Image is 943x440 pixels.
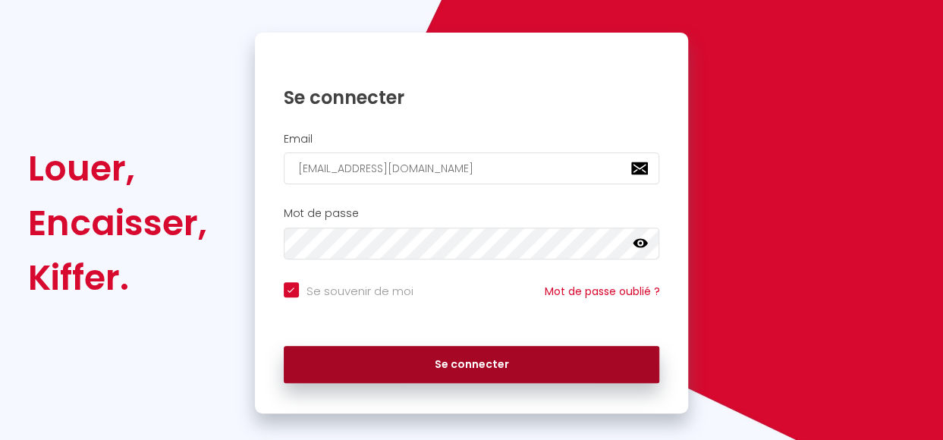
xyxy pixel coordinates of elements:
h1: Se connecter [284,86,660,109]
input: Ton Email [284,152,660,184]
a: Mot de passe oublié ? [544,284,659,299]
button: Ouvrir le widget de chat LiveChat [12,6,58,52]
div: Kiffer. [28,250,207,305]
h2: Email [284,133,660,146]
div: Louer, [28,141,207,196]
div: Encaisser, [28,196,207,250]
h2: Mot de passe [284,207,660,220]
button: Se connecter [284,346,660,384]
